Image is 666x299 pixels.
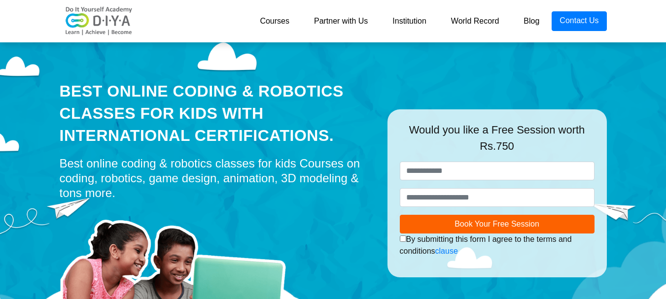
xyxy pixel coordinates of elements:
[439,11,512,31] a: World Record
[380,11,438,31] a: Institution
[60,80,373,146] div: Best Online Coding & Robotics Classes for kids with International Certifications.
[552,11,606,31] a: Contact Us
[400,215,595,233] button: Book Your Free Session
[455,220,539,228] span: Book Your Free Session
[302,11,380,31] a: Partner with Us
[511,11,552,31] a: Blog
[247,11,302,31] a: Courses
[400,233,595,257] div: By submitting this form I agree to the terms and conditions
[60,6,139,36] img: logo-v2.png
[400,122,595,162] div: Would you like a Free Session worth Rs.750
[60,156,373,200] div: Best online coding & robotics classes for kids Courses on coding, robotics, game design, animatio...
[435,247,458,255] a: clause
